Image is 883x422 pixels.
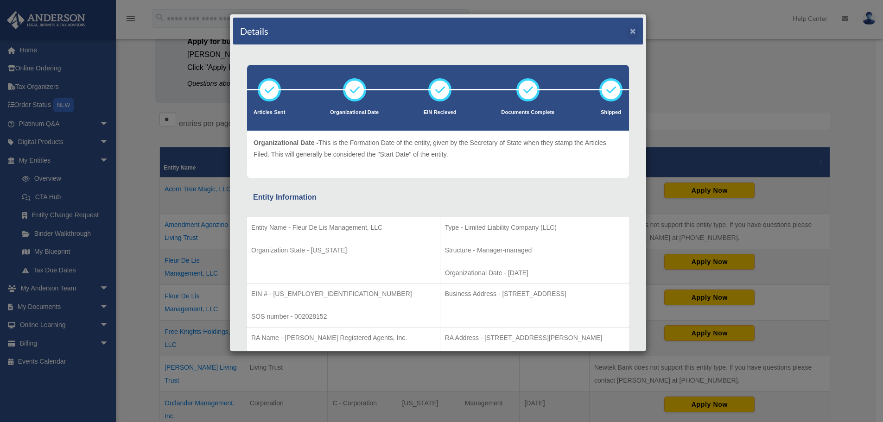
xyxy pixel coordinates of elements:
p: Structure - Manager-managed [445,245,625,256]
p: This is the Formation Date of the entity, given by the Secretary of State when they stamp the Art... [254,137,623,160]
p: Documents Complete [501,108,554,117]
p: Entity Name - Fleur De Lis Management, LLC [251,222,435,233]
p: Type - Limited Liability Company (LLC) [445,222,625,233]
p: Organizational Date - [DATE] [445,267,625,279]
p: Organization State - [US_STATE] [251,245,435,256]
p: RA Name - [PERSON_NAME] Registered Agents, Inc. [251,332,435,344]
p: Articles Sent [254,108,285,117]
button: × [630,26,636,36]
p: EIN # - [US_EMPLOYER_IDENTIFICATION_NUMBER] [251,288,435,300]
p: Business Address - [STREET_ADDRESS] [445,288,625,300]
p: Shipped [599,108,623,117]
p: SOS number - 002028152 [251,311,435,322]
span: Organizational Date - [254,139,318,146]
p: RA Address - [STREET_ADDRESS][PERSON_NAME] [445,332,625,344]
p: Organizational Date [330,108,379,117]
p: EIN Recieved [424,108,457,117]
div: Entity Information [253,191,623,204]
h4: Details [240,25,268,38]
